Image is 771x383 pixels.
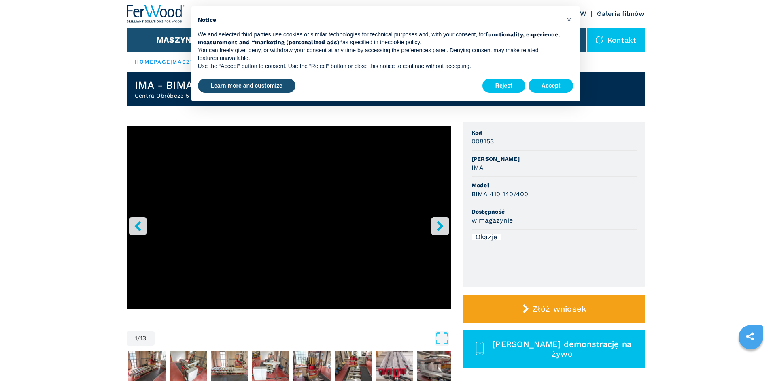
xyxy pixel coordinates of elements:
div: Okazje [472,234,501,240]
iframe: Chat [737,347,765,377]
span: Złóż wniosek [532,304,586,314]
a: maszyny [172,59,204,65]
span: [PERSON_NAME] demonstrację na żywo [489,339,635,359]
span: × [567,15,571,24]
div: Kontakt [587,28,645,52]
button: Learn more and customize [198,79,295,93]
p: Use the “Accept” button to consent. Use the “Reject” button or close this notice to continue with... [198,62,561,71]
h3: w magazynie [472,216,513,225]
img: f7a44a520d67ec6c452e6288ebba8c88 [335,351,372,381]
img: db0223e6d0e9f0aaf04221dc06e3e6f0 [211,351,248,381]
div: Go to Slide 1 [127,126,451,323]
nav: Thumbnail Navigation [127,350,451,382]
span: 13 [140,335,147,342]
img: 850ea65ccdd250e95f33a15c38ca90c4 [417,351,455,381]
a: HOMEPAGE [135,59,171,65]
span: | [170,59,172,65]
h1: IMA - BIMA 410 140/400 [135,79,258,92]
p: We and selected third parties use cookies or similar technologies for technical purposes and, wit... [198,31,561,47]
img: ea20483d22eb5925662af445cad7d4d1 [252,351,289,381]
button: Open Fullscreen [157,331,449,346]
span: [PERSON_NAME] [472,155,637,163]
span: / [137,335,140,342]
button: Reject [482,79,525,93]
button: [PERSON_NAME] demonstrację na żywo [463,330,645,368]
button: Go to Slide 7 [333,350,374,382]
img: 225bb3c44585352dff8a1f56af5c608c [128,351,166,381]
h3: 008153 [472,137,494,146]
a: sharethis [740,326,760,347]
button: Go to Slide 3 [168,350,208,382]
span: 1 [135,335,137,342]
button: Go to Slide 5 [251,350,291,382]
img: Ferwood [127,5,185,23]
h2: Centra Obróbcze 5 Osiowe [135,92,258,100]
button: Maszyny [156,35,197,45]
button: Accept [529,79,573,93]
button: Go to Slide 4 [209,350,250,382]
span: Dostępność [472,208,637,216]
button: Close this notice [563,13,576,26]
strong: functionality, experience, measurement and “marketing (personalized ads)” [198,31,560,46]
button: Go to Slide 8 [374,350,415,382]
button: right-button [431,217,449,235]
span: Model [472,181,637,189]
iframe: Centro di lavoro a 5 assi in azione - IMA - BIMA 410 140/400 - Ferwoodgroup - 008153 [127,126,451,309]
h3: IMA [472,163,484,172]
img: Kontakt [595,36,603,44]
button: left-button [129,217,147,235]
a: Galeria filmów [597,10,645,17]
img: 37334f63674d4d601ca24c39b4affa2a [376,351,413,381]
h2: Notice [198,16,561,24]
p: You can freely give, deny, or withdraw your consent at any time by accessing the preferences pane... [198,47,561,62]
img: 12cc0a99aec71cb412d80fe7886d4e89 [293,351,331,381]
button: Go to Slide 2 [127,350,167,382]
button: Go to Slide 9 [416,350,456,382]
button: Go to Slide 6 [292,350,332,382]
img: e8eb8613874f4cd324c595111b013cb7 [170,351,207,381]
span: Kod [472,128,637,137]
button: Złóż wniosek [463,295,645,323]
h3: BIMA 410 140/400 [472,189,529,199]
a: cookie policy [388,39,420,45]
